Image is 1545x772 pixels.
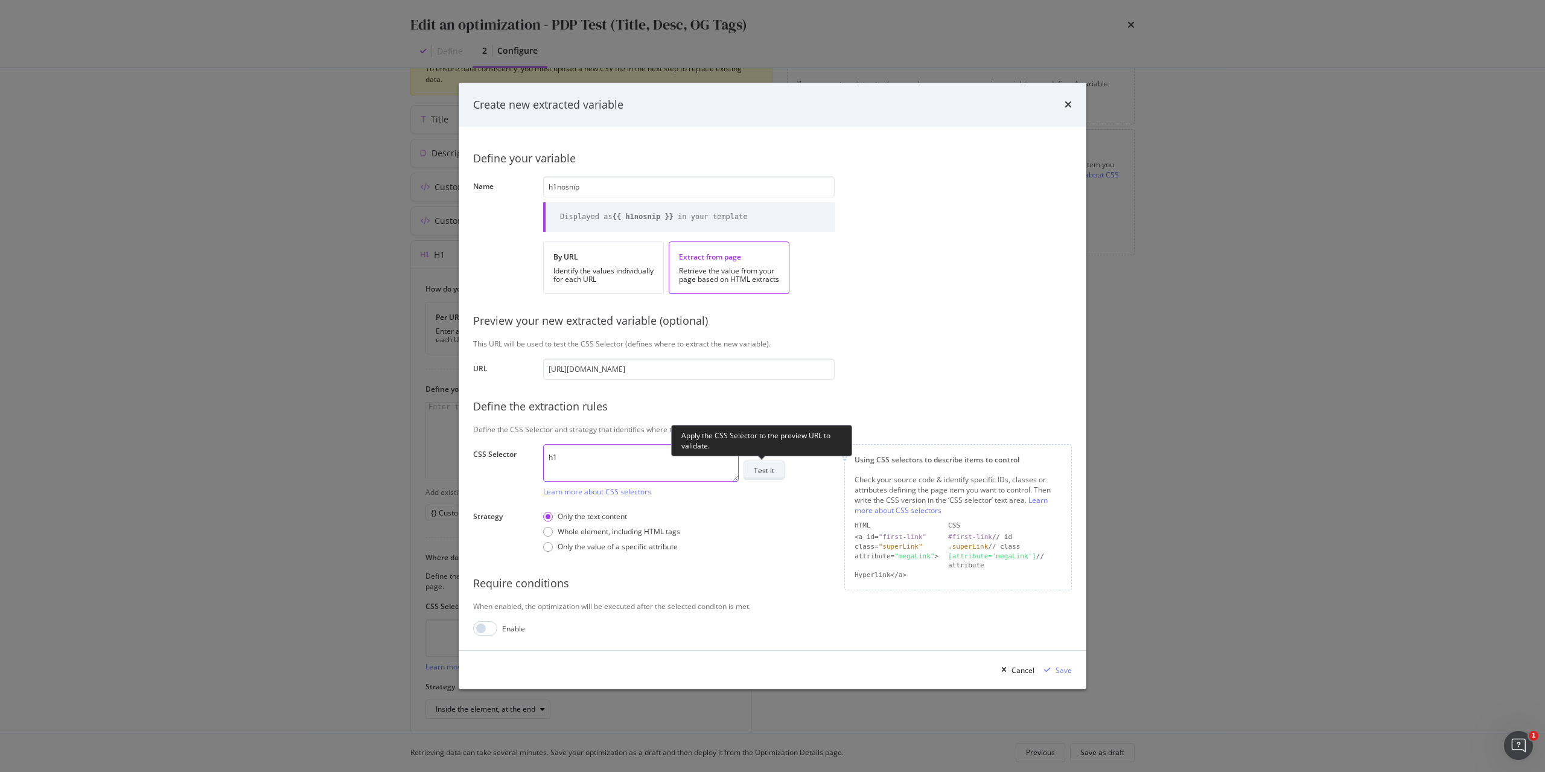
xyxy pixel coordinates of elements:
div: // attribute [948,552,1062,570]
div: Preview your new extracted variable (optional) [473,313,1072,329]
div: Retrieve the value from your page based on HTML extracts [679,267,779,284]
div: [attribute='megaLink'] [948,552,1036,560]
a: Learn more about CSS selectors [543,486,651,497]
div: // class [948,542,1062,552]
div: This URL will be used to test the CSS Selector (defines where to extract the new variable). [473,339,1072,349]
div: Extract from page [679,252,779,262]
div: Cancel [1011,665,1034,675]
div: Whole element, including HTML tags [558,526,680,537]
div: attribute= > [855,552,938,570]
div: <a id= [855,532,938,542]
div: Test it [754,465,774,476]
div: Only the value of a specific attribute [558,541,678,552]
div: Save [1056,665,1072,675]
div: Hyperlink</a> [855,570,938,580]
div: Apply the CSS Selector to the preview URL to validate. [671,425,852,456]
label: Strategy [473,511,534,553]
button: Save [1039,660,1072,680]
div: Enable [502,624,525,634]
div: HTML [855,521,938,531]
div: times [1065,97,1072,113]
span: 1 [1529,731,1538,741]
div: "megaLink" [894,552,934,560]
button: Test it [744,461,785,480]
div: Define the CSS Selector and strategy that identifies where to extract the variable from your page. [473,424,1072,435]
a: Learn more about CSS selectors [855,495,1048,515]
div: Define the extraction rules [473,399,1072,415]
div: Whole element, including HTML tags [543,526,680,537]
label: CSS Selector [473,449,534,494]
label: URL [473,363,534,377]
div: #first-link [948,533,992,541]
div: // id [948,532,1062,542]
div: "first-link" [879,533,926,541]
div: CSS [948,521,1062,531]
div: Require conditions [473,576,1072,592]
div: Displayed as in your template [560,212,748,222]
div: Identify the values individually for each URL [553,267,654,284]
b: {{ h1nosnip }} [613,212,674,221]
label: Name [473,181,534,229]
div: "superLink" [879,543,923,550]
div: Create new extracted variable [473,97,623,113]
div: Only the text content [558,511,627,522]
div: class= [855,542,938,552]
iframe: Intercom live chat [1504,731,1533,760]
input: https://www.example.com [543,359,835,380]
div: Only the value of a specific attribute [543,541,680,552]
div: Using CSS selectors to describe items to control [855,455,1062,465]
textarea: h1 [543,444,739,482]
div: By URL [553,252,654,262]
div: Only the text content [543,511,680,522]
div: When enabled, the optimization will be executed after the selected conditon is met. [473,601,1072,611]
div: Define your variable [473,151,1072,167]
div: Check your source code & identify specific IDs, classes or attributes defining the page item you ... [855,474,1062,516]
div: modal [459,83,1086,690]
div: .superLink [948,543,988,550]
button: Cancel [996,660,1034,680]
